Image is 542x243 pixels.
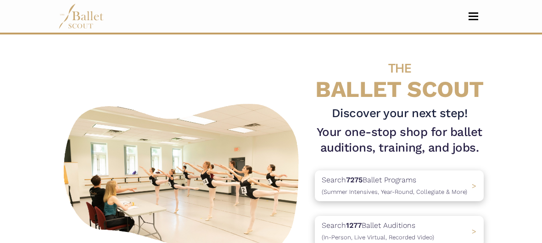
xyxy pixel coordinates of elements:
span: THE [388,61,411,75]
b: 7275 [346,175,363,184]
button: Toggle navigation [463,12,484,21]
p: Search Ballet Auditions [322,220,434,243]
span: (In-Person, Live Virtual, Recorded Video) [322,234,434,241]
h4: BALLET SCOUT [315,53,484,102]
b: 1277 [346,221,362,230]
h1: Your one-stop shop for ballet auditions, training, and jobs. [315,124,484,155]
a: Search7275Ballet Programs(Summer Intensives, Year-Round, Collegiate & More)> [315,170,484,201]
span: > [472,181,476,190]
p: Search Ballet Programs [322,174,467,198]
span: > [472,227,476,236]
span: (Summer Intensives, Year-Round, Collegiate & More) [322,188,467,195]
h3: Discover your next step! [315,106,484,121]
